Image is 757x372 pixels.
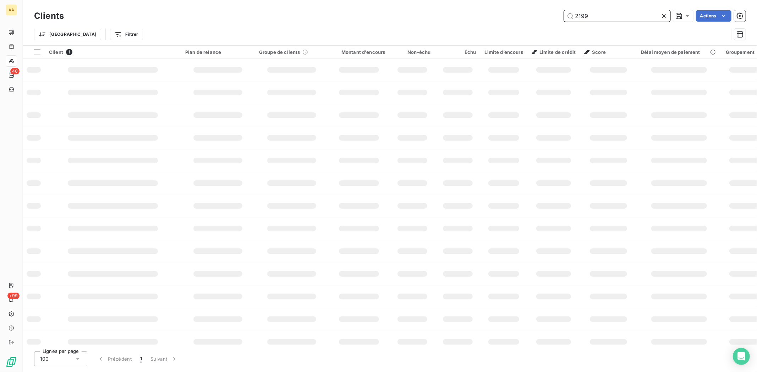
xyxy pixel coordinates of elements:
[136,351,146,366] button: 1
[140,355,142,362] span: 1
[564,10,670,22] input: Rechercher
[584,49,606,55] span: Score
[34,29,101,40] button: [GEOGRAPHIC_DATA]
[333,49,385,55] div: Montant d'encours
[110,29,143,40] button: Filtrer
[532,49,576,55] span: Limite de crédit
[146,351,182,366] button: Suivant
[696,10,731,22] button: Actions
[259,49,300,55] span: Groupe de clients
[40,355,49,362] span: 100
[93,351,136,366] button: Précédent
[439,49,476,55] div: Échu
[394,49,431,55] div: Non-échu
[49,49,63,55] span: Client
[66,49,72,55] span: 1
[7,293,20,299] span: +99
[6,4,17,16] div: AA
[34,10,64,22] h3: Clients
[641,49,717,55] div: Délai moyen de paiement
[733,348,750,365] div: Open Intercom Messenger
[10,68,20,74] span: 40
[185,49,251,55] div: Plan de relance
[485,49,523,55] div: Limite d’encours
[6,356,17,368] img: Logo LeanPay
